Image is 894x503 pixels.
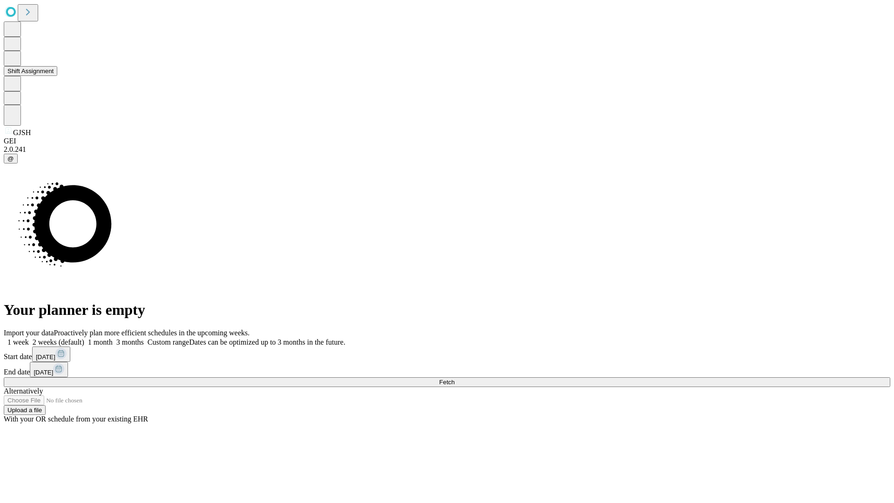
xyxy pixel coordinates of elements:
[4,387,43,395] span: Alternatively
[4,145,890,154] div: 2.0.241
[4,347,890,362] div: Start date
[4,377,890,387] button: Fetch
[88,338,113,346] span: 1 month
[30,362,68,377] button: [DATE]
[7,155,14,162] span: @
[36,353,55,360] span: [DATE]
[4,301,890,319] h1: Your planner is empty
[54,329,250,337] span: Proactively plan more efficient schedules in the upcoming weeks.
[13,129,31,136] span: GJSH
[116,338,144,346] span: 3 months
[439,379,454,386] span: Fetch
[4,66,57,76] button: Shift Assignment
[4,405,46,415] button: Upload a file
[4,362,890,377] div: End date
[4,415,148,423] span: With your OR schedule from your existing EHR
[7,338,29,346] span: 1 week
[4,154,18,163] button: @
[148,338,189,346] span: Custom range
[34,369,53,376] span: [DATE]
[32,347,70,362] button: [DATE]
[4,137,890,145] div: GEI
[4,329,54,337] span: Import your data
[33,338,84,346] span: 2 weeks (default)
[189,338,345,346] span: Dates can be optimized up to 3 months in the future.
